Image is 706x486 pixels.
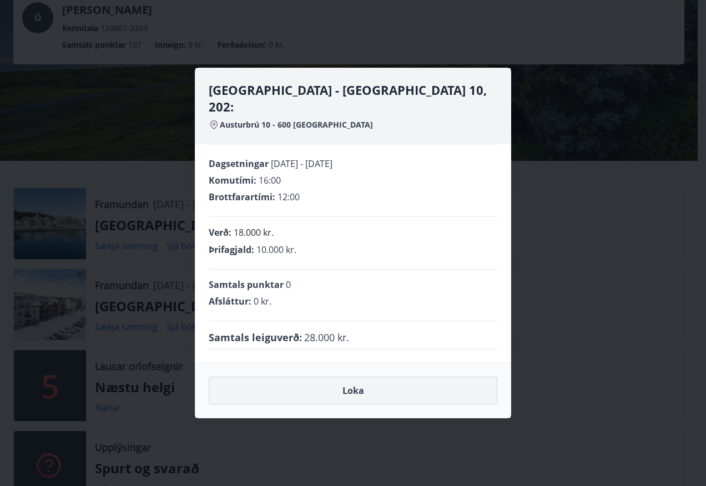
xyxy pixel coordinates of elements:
[209,295,251,307] span: Afsláttur :
[209,279,284,291] span: Samtals punktar
[209,330,302,345] span: Samtals leiguverð :
[220,119,373,130] span: Austurbrú 10 - 600 [GEOGRAPHIC_DATA]
[271,158,332,170] span: [DATE] - [DATE]
[256,244,296,256] span: 10.000 kr.
[278,191,300,203] span: 12:00
[209,244,254,256] span: Þrifagjald :
[286,279,291,291] span: 0
[209,174,256,186] span: Komutími :
[209,158,269,170] span: Dagsetningar
[209,226,231,239] span: Verð :
[259,174,281,186] span: 16:00
[254,295,271,307] span: 0 kr.
[209,82,497,115] h4: [GEOGRAPHIC_DATA] - [GEOGRAPHIC_DATA] 10, 202:
[209,191,275,203] span: Brottfarartími :
[234,226,274,239] p: 18.000 kr.
[304,330,349,345] span: 28.000 kr.
[209,377,497,404] button: Loka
